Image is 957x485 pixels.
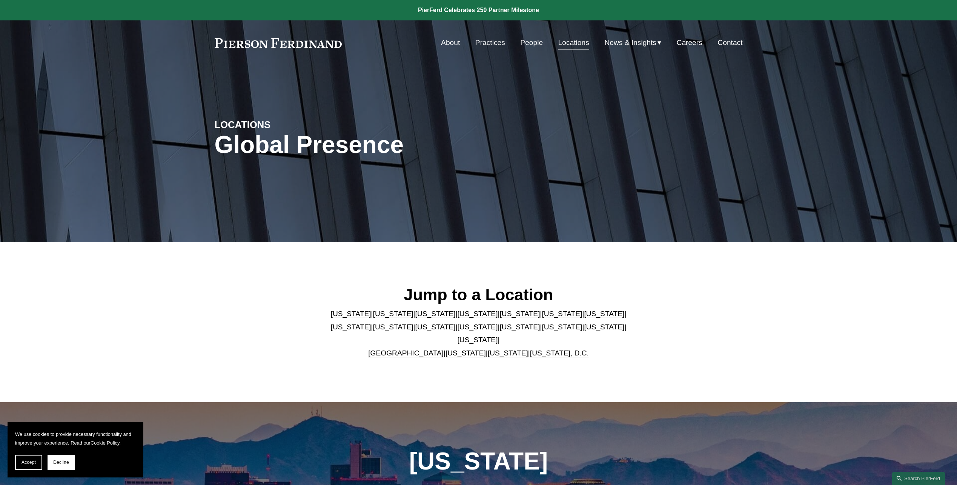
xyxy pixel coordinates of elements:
a: Practices [475,36,505,50]
span: Decline [53,460,69,465]
a: [US_STATE] [373,323,413,331]
a: [US_STATE] [542,323,582,331]
h1: Global Presence [215,131,567,159]
a: [US_STATE] [499,323,540,331]
h1: [US_STATE] [369,448,588,475]
button: Decline [48,455,75,470]
a: Contact [717,36,742,50]
a: People [520,36,543,50]
a: [US_STATE] [499,310,540,318]
a: [GEOGRAPHIC_DATA] [368,349,444,357]
a: [US_STATE] [458,336,498,344]
span: News & Insights [604,36,656,49]
a: Cookie Policy [91,440,120,446]
h2: Jump to a Location [324,285,633,304]
a: [US_STATE] [458,310,498,318]
a: [US_STATE] [415,323,456,331]
a: Search this site [892,472,945,485]
a: [US_STATE] [415,310,456,318]
a: Locations [558,36,589,50]
a: [US_STATE] [458,323,498,331]
span: Accept [22,460,36,465]
p: | | | | | | | | | | | | | | | | | | [324,307,633,360]
a: [US_STATE] [584,310,624,318]
a: [US_STATE] [488,349,528,357]
h4: LOCATIONS [215,119,347,131]
a: About [441,36,460,50]
a: [US_STATE] [331,323,371,331]
a: Careers [677,36,702,50]
a: [US_STATE] [373,310,413,318]
p: We use cookies to provide necessary functionality and improve your experience. Read our . [15,430,136,447]
section: Cookie banner [8,422,143,477]
a: folder dropdown [604,36,661,50]
a: [US_STATE] [584,323,624,331]
a: [US_STATE] [331,310,371,318]
button: Accept [15,455,42,470]
a: [US_STATE] [445,349,486,357]
a: [US_STATE], D.C. [530,349,589,357]
a: [US_STATE] [542,310,582,318]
